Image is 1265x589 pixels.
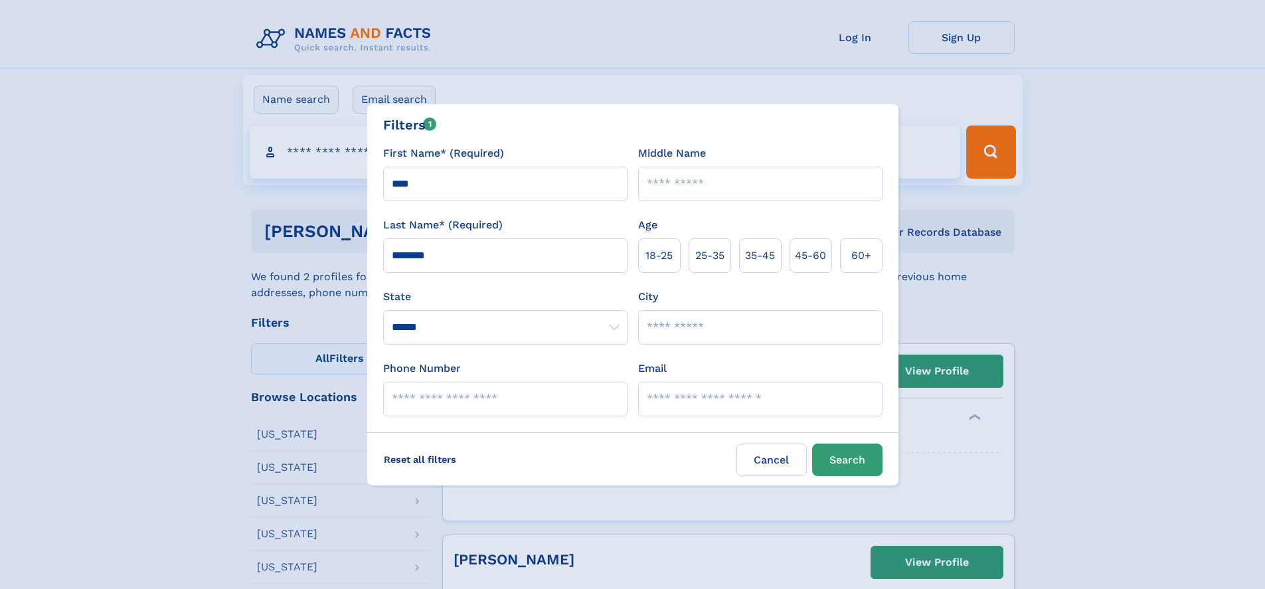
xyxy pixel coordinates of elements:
[383,217,503,233] label: Last Name* (Required)
[383,361,461,377] label: Phone Number
[638,289,658,305] label: City
[383,145,504,161] label: First Name* (Required)
[383,289,628,305] label: State
[745,248,775,264] span: 35‑45
[638,217,657,233] label: Age
[638,145,706,161] label: Middle Name
[795,248,826,264] span: 45‑60
[851,248,871,264] span: 60+
[375,444,465,475] label: Reset all filters
[383,115,437,135] div: Filters
[736,444,807,476] label: Cancel
[812,444,883,476] button: Search
[695,248,724,264] span: 25‑35
[638,361,667,377] label: Email
[645,248,673,264] span: 18‑25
